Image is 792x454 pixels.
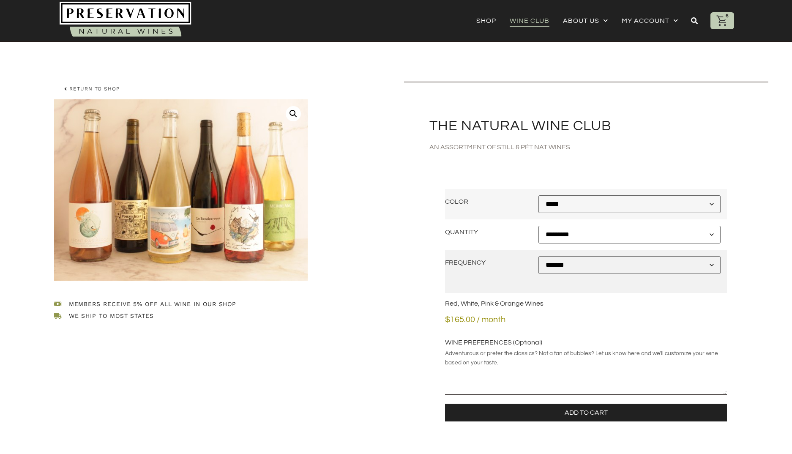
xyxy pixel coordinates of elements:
[429,142,768,153] h2: An Assortment of Still & Pét Nat Wines
[445,258,486,267] label: Frequency
[445,315,450,324] span: $
[445,299,727,308] p: Red, White, Pink & Orange Wines
[445,339,542,346] span: WINE PREFERENCES (Optional)
[60,2,191,39] img: Natural-organic-biodynamic-wine
[510,15,549,27] a: Wine Club
[69,87,120,92] span: Return to Shop
[429,119,768,133] h2: The Natural Wine Club
[563,15,608,27] a: About Us
[445,347,727,367] div: Adventurous or prefer the classics? Not a fan of bubbles? Let us know here and we'll customize yo...
[445,315,475,324] bdi: 165.00
[445,404,727,421] button: Add to Cart
[476,15,496,27] a: Shop
[67,300,237,308] span: Members receive 5% off all wine in our shop
[477,315,505,324] span: / month
[67,312,154,320] span: We Ship To Most States
[622,15,678,27] a: My account
[723,12,731,20] div: 6
[476,15,678,27] nav: Menu
[286,106,301,121] a: View full-screen image gallery
[445,227,478,237] label: Quantity
[445,197,468,206] label: Color
[54,82,130,97] a: Return to Shop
